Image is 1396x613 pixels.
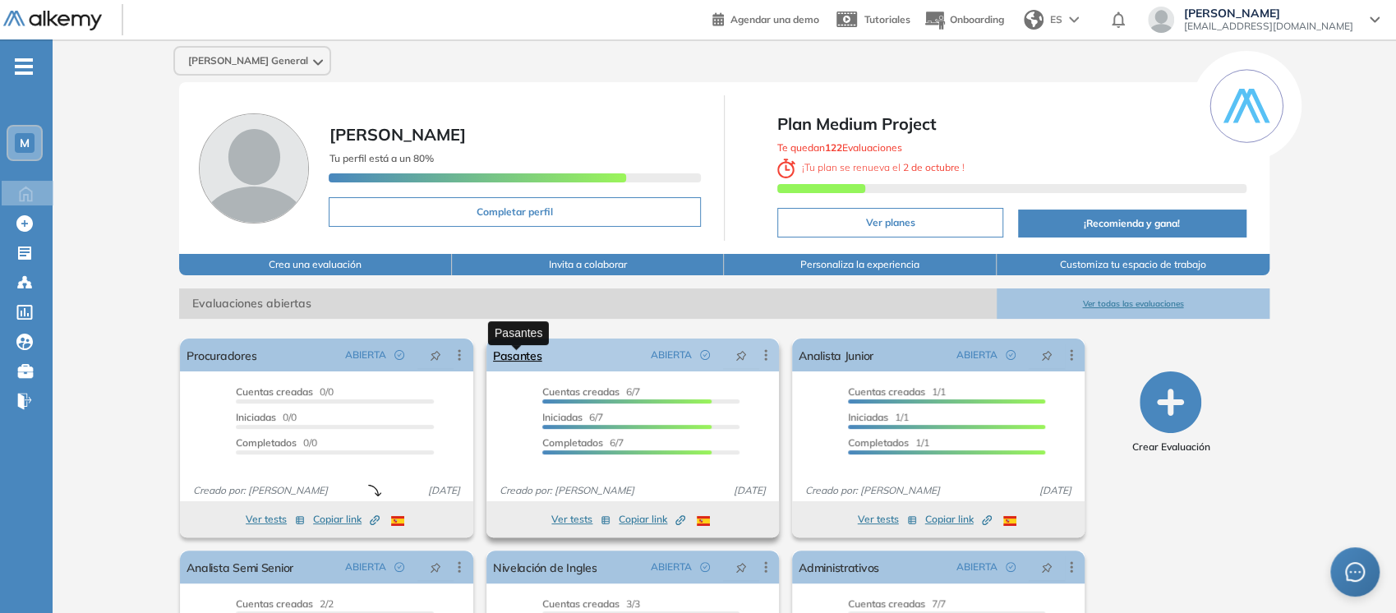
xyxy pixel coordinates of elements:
[777,159,795,178] img: clock-svg
[1131,371,1209,454] button: Crear Evaluación
[1184,20,1353,33] span: [EMAIL_ADDRESS][DOMAIN_NAME]
[493,483,641,498] span: Creado por: [PERSON_NAME]
[727,483,772,498] span: [DATE]
[329,152,433,164] span: Tu perfil está a un 80%
[712,8,819,28] a: Agendar una demo
[925,512,992,527] span: Copiar link
[1184,7,1353,20] span: [PERSON_NAME]
[619,512,685,527] span: Copiar link
[1041,348,1053,362] span: pushpin
[997,254,1269,275] button: Customiza tu espacio de trabajo
[956,348,997,362] span: ABIERTA
[394,562,404,572] span: check-circle
[799,551,879,583] a: Administrativos
[345,560,386,574] span: ABIERTA
[394,350,404,360] span: check-circle
[542,411,583,423] span: Iniciadas
[430,348,441,362] span: pushpin
[345,348,386,362] span: ABIERTA
[848,411,888,423] span: Iniciadas
[651,348,692,362] span: ABIERTA
[188,54,308,67] span: [PERSON_NAME] General
[542,597,620,610] span: Cuentas creadas
[723,554,759,580] button: pushpin
[848,436,909,449] span: Completados
[20,136,30,150] span: M
[1345,562,1365,582] span: message
[848,597,946,610] span: 7/7
[997,288,1269,319] button: Ver todas las evaluaciones
[777,208,1003,237] button: Ver planes
[3,11,102,31] img: Logo
[313,509,380,529] button: Copiar link
[777,112,1246,136] span: Plan Medium Project
[542,411,603,423] span: 6/7
[236,597,313,610] span: Cuentas creadas
[430,560,441,574] span: pushpin
[1029,554,1065,580] button: pushpin
[236,385,313,398] span: Cuentas creadas
[848,385,925,398] span: Cuentas creadas
[236,436,317,449] span: 0/0
[236,411,297,423] span: 0/0
[187,551,293,583] a: Analista Semi Senior
[199,113,309,224] img: Foto de perfil
[329,197,701,227] button: Completar perfil
[1033,483,1078,498] span: [DATE]
[848,385,946,398] span: 1/1
[236,411,276,423] span: Iniciadas
[864,13,910,25] span: Tutoriales
[777,161,965,173] span: ¡ Tu plan se renueva el !
[735,560,747,574] span: pushpin
[542,436,624,449] span: 6/7
[187,483,334,498] span: Creado por: [PERSON_NAME]
[542,385,640,398] span: 6/7
[723,342,759,368] button: pushpin
[329,124,465,145] span: [PERSON_NAME]
[542,597,640,610] span: 3/3
[924,2,1004,38] button: Onboarding
[799,483,947,498] span: Creado por: [PERSON_NAME]
[542,385,620,398] span: Cuentas creadas
[15,65,33,68] i: -
[858,509,917,529] button: Ver tests
[1029,342,1065,368] button: pushpin
[236,385,334,398] span: 0/0
[950,13,1004,25] span: Onboarding
[956,560,997,574] span: ABIERTA
[417,554,454,580] button: pushpin
[493,339,542,371] a: Pasantes
[799,339,873,371] a: Analista Junior
[825,141,842,154] b: 122
[1041,560,1053,574] span: pushpin
[179,254,452,275] button: Crea una evaluación
[700,350,710,360] span: check-circle
[391,516,404,526] img: ESP
[488,321,549,345] div: Pasantes
[236,597,334,610] span: 2/2
[493,551,597,583] a: Nivelación de Ingles
[848,436,929,449] span: 1/1
[452,254,725,275] button: Invita a colaborar
[1006,350,1016,360] span: check-circle
[730,13,819,25] span: Agendar una demo
[1003,516,1016,526] img: ESP
[848,597,925,610] span: Cuentas creadas
[777,141,902,154] span: Te quedan Evaluaciones
[313,512,380,527] span: Copiar link
[1024,10,1044,30] img: world
[724,254,997,275] button: Personaliza la experiencia
[901,161,962,173] b: 2 de octubre
[1018,210,1246,237] button: ¡Recomienda y gana!
[925,509,992,529] button: Copiar link
[1069,16,1079,23] img: arrow
[697,516,710,526] img: ESP
[848,411,909,423] span: 1/1
[735,348,747,362] span: pushpin
[1006,562,1016,572] span: check-circle
[700,562,710,572] span: check-circle
[551,509,610,529] button: Ver tests
[246,509,305,529] button: Ver tests
[179,288,997,319] span: Evaluaciones abiertas
[619,509,685,529] button: Copiar link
